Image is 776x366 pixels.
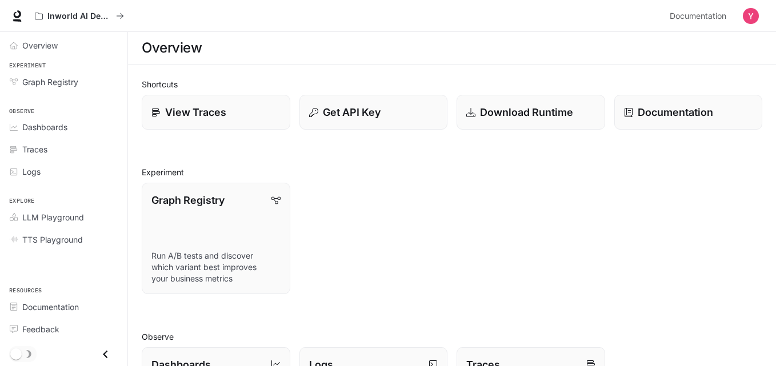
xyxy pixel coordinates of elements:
button: User avatar [739,5,762,27]
h1: Overview [142,37,202,59]
a: LLM Playground [5,207,123,227]
h2: Shortcuts [142,78,762,90]
img: User avatar [743,8,759,24]
p: Run A/B tests and discover which variant best improves your business metrics [151,250,281,284]
span: Feedback [22,323,59,335]
p: Graph Registry [151,192,225,208]
a: Documentation [665,5,735,27]
span: Dashboards [22,121,67,133]
p: Documentation [638,104,713,120]
h2: Observe [142,331,762,343]
span: Documentation [670,9,726,23]
a: Download Runtime [457,95,605,130]
a: Logs [5,162,123,182]
span: Documentation [22,301,79,313]
span: LLM Playground [22,211,84,223]
p: View Traces [165,104,226,120]
span: Graph Registry [22,76,78,88]
span: TTS Playground [22,234,83,246]
a: Feedback [5,319,123,339]
button: Get API Key [299,95,448,130]
a: Overview [5,35,123,55]
a: Documentation [614,95,763,130]
a: Documentation [5,297,123,317]
a: Graph RegistryRun A/B tests and discover which variant best improves your business metrics [142,183,290,294]
span: Overview [22,39,58,51]
a: View Traces [142,95,290,130]
a: Dashboards [5,117,123,137]
a: Graph Registry [5,72,123,92]
span: Dark mode toggle [10,347,22,360]
p: Get API Key [323,104,381,120]
button: Close drawer [93,343,118,366]
p: Download Runtime [480,104,573,120]
a: Traces [5,139,123,159]
span: Traces [22,143,47,155]
h2: Experiment [142,166,762,178]
a: TTS Playground [5,230,123,250]
span: Logs [22,166,41,178]
p: Inworld AI Demos [47,11,111,21]
button: All workspaces [30,5,129,27]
